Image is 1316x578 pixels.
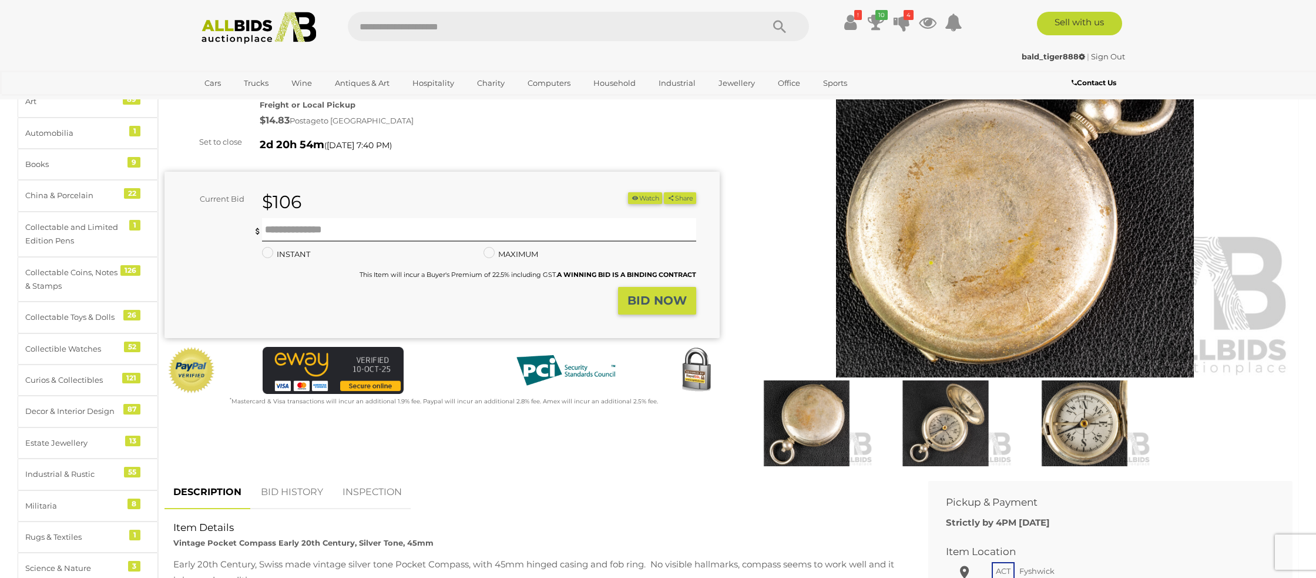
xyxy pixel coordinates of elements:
[25,189,122,202] div: China & Porcelain
[946,517,1050,528] b: Strictly by 4PM [DATE]
[25,158,122,171] div: Books
[129,530,140,540] div: 1
[324,141,392,150] span: ( )
[360,270,696,279] small: This Item will incur a Buyer's Premium of 22.5% including GST.
[263,347,404,394] img: eWAY Payment Gateway
[841,12,859,33] a: !
[1087,52,1089,61] span: |
[230,397,658,405] small: Mastercard & Visa transactions will incur an additional 1.9% fee. Paypal will incur an additional...
[18,522,158,553] a: Rugs & Textiles 1
[520,73,578,93] a: Computers
[1018,380,1151,466] img: Vintage Pocket Compass Early 20th Century, Silver Tone, 45mm
[18,365,158,396] a: Curios & Collectibles 121
[173,538,434,547] strong: Vintage Pocket Compass Early 20th Century, Silver Tone, 45mm
[651,73,703,93] a: Industrial
[127,157,140,168] div: 9
[618,287,696,315] button: BID NOW
[673,347,720,394] img: Secured by Rapid SSL
[25,562,122,575] div: Science & Nature
[334,475,411,510] a: INSPECTION
[586,73,643,93] a: Household
[740,380,873,466] img: Vintage Pocket Compass Early 20th Century, Silver Tone, 45mm
[664,192,696,205] button: Share
[1091,52,1125,61] a: Sign Out
[18,459,158,490] a: Industrial & Rustic 55
[25,530,122,544] div: Rugs & Textiles
[18,333,158,365] a: Collectible Watches 52
[711,73,763,93] a: Jewellery
[25,436,122,450] div: Estate Jewellery
[737,19,1292,377] img: Vintage Pocket Compass Early 20th Century, Silver Tone, 45mm
[25,342,122,356] div: Collectible Watches
[867,12,885,33] a: 10
[405,73,462,93] a: Hospitality
[18,118,158,149] a: Automobilia 1
[120,265,140,276] div: 126
[770,73,808,93] a: Office
[18,302,158,333] a: Collectable Toys & Dolls 26
[557,270,696,279] b: A WINNING BID IS A BINDING CONTRACT
[18,86,158,117] a: Art 89
[129,220,140,230] div: 1
[815,73,855,93] a: Sports
[1022,52,1085,61] strong: bald_tiger888
[893,12,911,33] a: 4
[260,115,290,126] strong: $14.83
[327,140,390,151] span: [DATE] 7:40 PM
[164,192,253,206] div: Current Bid
[260,100,355,109] strong: Freight or Local Pickup
[25,405,122,418] div: Decor & Interior Design
[236,73,276,93] a: Trucks
[123,310,140,320] div: 26
[156,135,251,149] div: Set to close
[127,499,140,509] div: 8
[197,73,229,93] a: Cars
[262,248,310,261] label: INSTANT
[25,310,122,324] div: Collectable Toys & Dolls
[946,546,1257,557] h2: Item Location
[18,427,158,459] a: Estate Jewellery 13
[123,404,140,415] div: 87
[327,73,397,93] a: Antiques & Art
[25,373,122,387] div: Curios & Collectibles
[18,396,158,427] a: Decor & Interior Design 87
[469,73,512,93] a: Charity
[946,497,1257,508] h2: Pickup & Payment
[124,467,140,477] div: 55
[123,94,140,105] div: 89
[1022,52,1087,61] a: bald_tiger888
[252,475,332,510] a: BID HISTORY
[18,257,158,302] a: Collectable Coins, Notes & Stamps 126
[627,293,687,308] strong: BID NOW
[25,467,122,481] div: Industrial & Rustic
[128,561,140,572] div: 3
[25,499,122,513] div: Militaria
[124,342,140,352] div: 52
[25,95,122,108] div: Art
[124,188,140,199] div: 22
[750,12,809,41] button: Search
[879,380,1012,466] img: Vintage Pocket Compass Early 20th Century, Silver Tone, 45mm
[875,10,888,20] i: 10
[262,191,301,213] strong: $106
[164,475,250,510] a: DESCRIPTION
[25,266,122,293] div: Collectable Coins, Notes & Stamps
[260,112,720,129] div: Postage
[628,192,662,205] li: Watch this item
[1072,78,1116,87] b: Contact Us
[122,373,140,383] div: 121
[628,192,662,205] button: Watch
[18,180,158,211] a: China & Porcelain 22
[195,12,323,44] img: Allbids.com.au
[484,248,538,261] label: MAXIMUM
[321,116,414,125] span: to [GEOGRAPHIC_DATA]
[1072,76,1119,89] a: Contact Us
[507,347,625,394] img: PCI DSS compliant
[197,93,296,112] a: [GEOGRAPHIC_DATA]
[167,347,216,394] img: Official PayPal Seal
[18,149,158,180] a: Books 9
[25,126,122,140] div: Automobilia
[129,126,140,136] div: 1
[18,212,158,257] a: Collectable and Limited Edition Pens 1
[25,220,122,248] div: Collectable and Limited Edition Pens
